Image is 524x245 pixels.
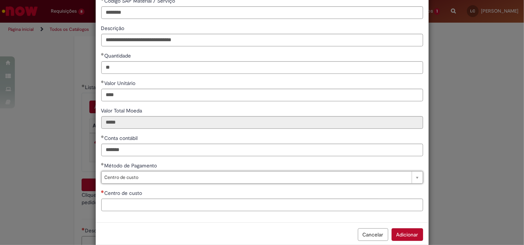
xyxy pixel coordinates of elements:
span: Obrigatório Preenchido [101,163,105,166]
button: Adicionar [392,228,423,241]
input: Valor Total Moeda [101,116,423,129]
span: Valor Unitário [105,80,137,86]
input: Descrição [101,34,423,46]
span: Conta contábil [105,135,139,141]
span: Descrição [101,25,126,32]
span: Obrigatório Preenchido [101,135,105,138]
input: Código SAP Material / Serviço [101,6,423,19]
span: Método de Pagamento [105,162,159,169]
button: Cancelar [358,228,388,241]
span: Necessários [101,190,105,193]
span: Somente leitura - Valor Total Moeda [101,107,144,114]
span: Quantidade [105,52,133,59]
input: Centro de custo [101,199,423,211]
span: Centro de custo [105,190,144,196]
span: Centro de custo [105,171,408,183]
input: Quantidade [101,61,423,74]
span: Obrigatório Preenchido [101,80,105,83]
span: Obrigatório Preenchido [101,53,105,56]
input: Conta contábil [101,144,423,156]
input: Valor Unitário [101,89,423,101]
